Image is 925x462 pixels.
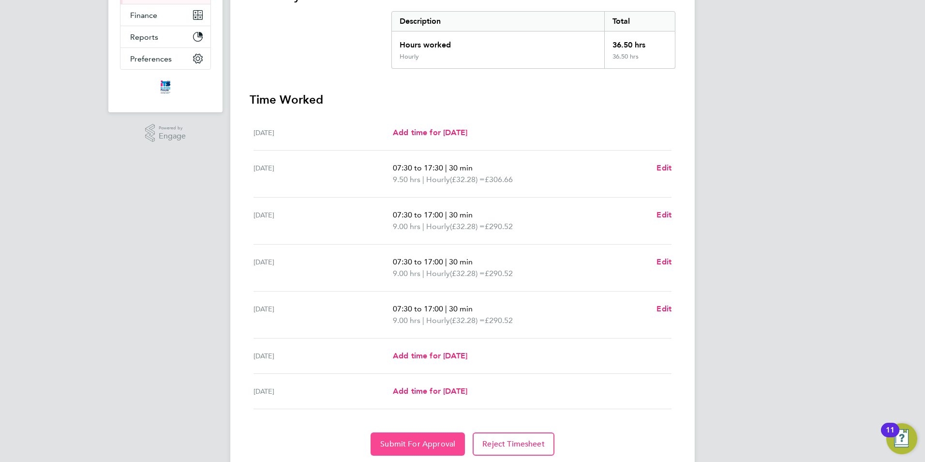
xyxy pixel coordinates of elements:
[393,163,443,172] span: 07:30 to 17:30
[450,175,485,184] span: (£32.28) =
[449,257,473,266] span: 30 min
[426,174,450,185] span: Hourly
[445,257,447,266] span: |
[422,222,424,231] span: |
[254,127,393,139] div: [DATE]
[380,439,455,449] span: Submit For Approval
[426,315,450,326] span: Hourly
[449,163,473,172] span: 30 min
[656,209,671,221] a: Edit
[393,304,443,313] span: 07:30 to 17:00
[422,175,424,184] span: |
[422,269,424,278] span: |
[393,127,467,139] a: Add time for [DATE]
[656,257,671,266] span: Edit
[450,222,485,231] span: (£32.28) =
[656,256,671,268] a: Edit
[400,53,419,61] div: Hourly
[445,304,447,313] span: |
[656,304,671,313] span: Edit
[371,432,465,456] button: Submit For Approval
[445,163,447,172] span: |
[656,162,671,174] a: Edit
[656,303,671,315] a: Edit
[392,31,604,53] div: Hours worked
[449,304,473,313] span: 30 min
[886,423,917,454] button: Open Resource Center, 11 new notifications
[449,210,473,219] span: 30 min
[130,11,157,20] span: Finance
[393,316,420,325] span: 9.00 hrs
[254,209,393,232] div: [DATE]
[393,175,420,184] span: 9.50 hrs
[450,316,485,325] span: (£32.28) =
[250,92,675,108] h3: Time Worked
[485,175,513,184] span: £306.66
[254,303,393,326] div: [DATE]
[485,316,513,325] span: £290.52
[473,432,554,456] button: Reject Timesheet
[120,26,210,47] button: Reports
[393,222,420,231] span: 9.00 hrs
[159,132,186,140] span: Engage
[485,222,513,231] span: £290.52
[393,350,467,362] a: Add time for [DATE]
[120,4,210,26] button: Finance
[886,430,895,443] div: 11
[426,268,450,279] span: Hourly
[254,162,393,185] div: [DATE]
[393,210,443,219] span: 07:30 to 17:00
[604,31,675,53] div: 36.50 hrs
[254,256,393,279] div: [DATE]
[120,79,211,95] a: Go to home page
[120,48,210,69] button: Preferences
[393,269,420,278] span: 9.00 hrs
[482,439,545,449] span: Reject Timesheet
[485,269,513,278] span: £290.52
[392,12,604,31] div: Description
[393,257,443,266] span: 07:30 to 17:00
[604,53,675,68] div: 36.50 hrs
[159,79,172,95] img: itsconstruction-logo-retina.png
[130,32,158,42] span: Reports
[254,350,393,362] div: [DATE]
[426,221,450,232] span: Hourly
[254,385,393,397] div: [DATE]
[159,124,186,132] span: Powered by
[391,11,675,69] div: Summary
[656,163,671,172] span: Edit
[445,210,447,219] span: |
[393,128,467,137] span: Add time for [DATE]
[145,124,186,142] a: Powered byEngage
[450,269,485,278] span: (£32.28) =
[393,386,467,396] span: Add time for [DATE]
[604,12,675,31] div: Total
[393,385,467,397] a: Add time for [DATE]
[656,210,671,219] span: Edit
[130,54,172,63] span: Preferences
[422,316,424,325] span: |
[393,351,467,360] span: Add time for [DATE]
